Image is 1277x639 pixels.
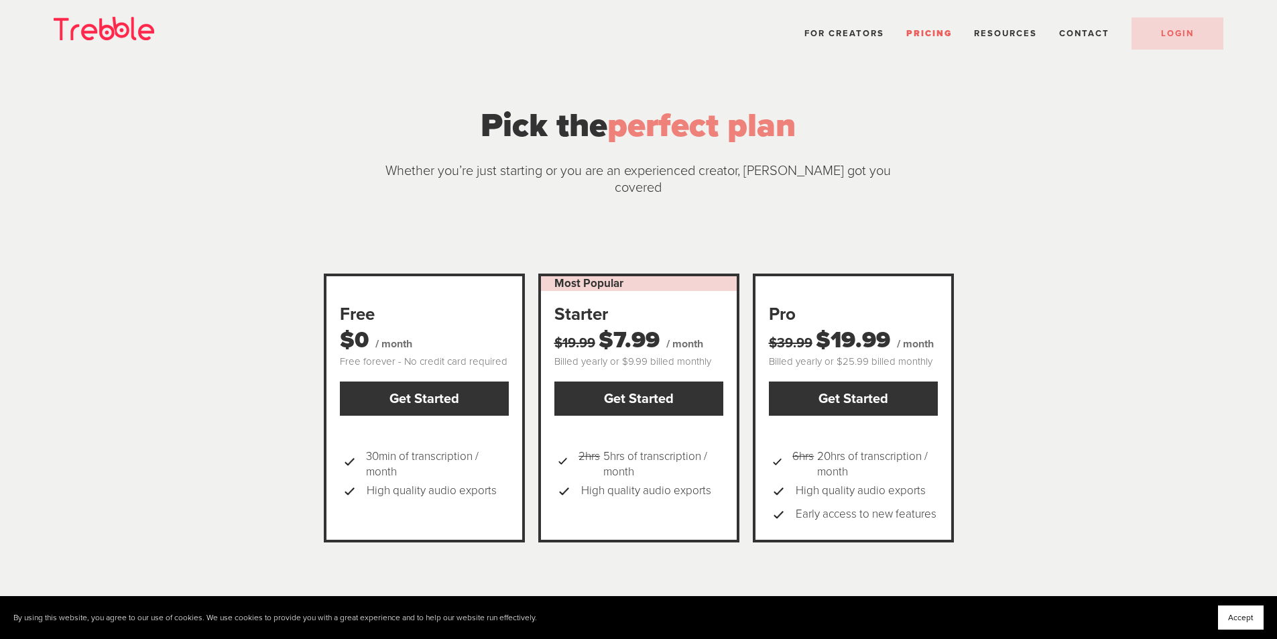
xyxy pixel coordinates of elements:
[796,479,926,503] span: High quality audio exports
[372,101,904,150] div: Pick the
[541,276,737,291] div: Most Popular
[340,303,509,326] div: Free
[974,28,1037,39] span: Resources
[897,337,934,351] span: / month
[367,479,497,503] span: High quality audio exports
[554,335,595,351] s: $19.99
[366,449,509,479] span: 30min of transcription / month
[1059,28,1109,39] a: Contact
[1132,17,1223,50] a: LOGIN
[769,303,938,326] div: Pro
[372,163,904,196] p: Whether you’re just starting or you are an experienced creator, [PERSON_NAME] got you covered
[13,613,537,623] p: By using this website, you agree to our use of cookies. We use cookies to provide you with a grea...
[796,503,936,526] span: Early access to new features
[792,449,937,479] span: 20hrs of transcription / month
[340,355,509,369] div: Free forever - No credit card required
[792,449,814,479] s: 6hrs
[1161,28,1194,39] span: LOGIN
[579,449,723,479] span: 5hrs of transcription / month
[1228,613,1254,622] span: Accept
[554,382,723,416] a: Get Started
[816,327,890,354] span: $19.99
[375,337,412,351] span: / month
[769,335,812,351] s: $39.99
[554,303,723,326] div: Starter
[769,355,938,369] div: Billed yearly or $25.99 billed monthly
[804,28,884,39] a: For Creators
[906,28,952,39] a: Pricing
[340,327,369,354] span: $0
[581,479,711,503] span: High quality audio exports
[769,382,938,416] a: Get Started
[579,449,600,479] s: 2hrs
[599,327,660,354] span: $7.99
[1218,605,1264,630] button: Accept
[340,382,509,416] a: Get Started
[554,355,723,369] div: Billed yearly or $9.99 billed monthly
[54,17,154,40] img: Trebble
[607,105,796,146] span: perfect plan
[666,337,703,351] span: / month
